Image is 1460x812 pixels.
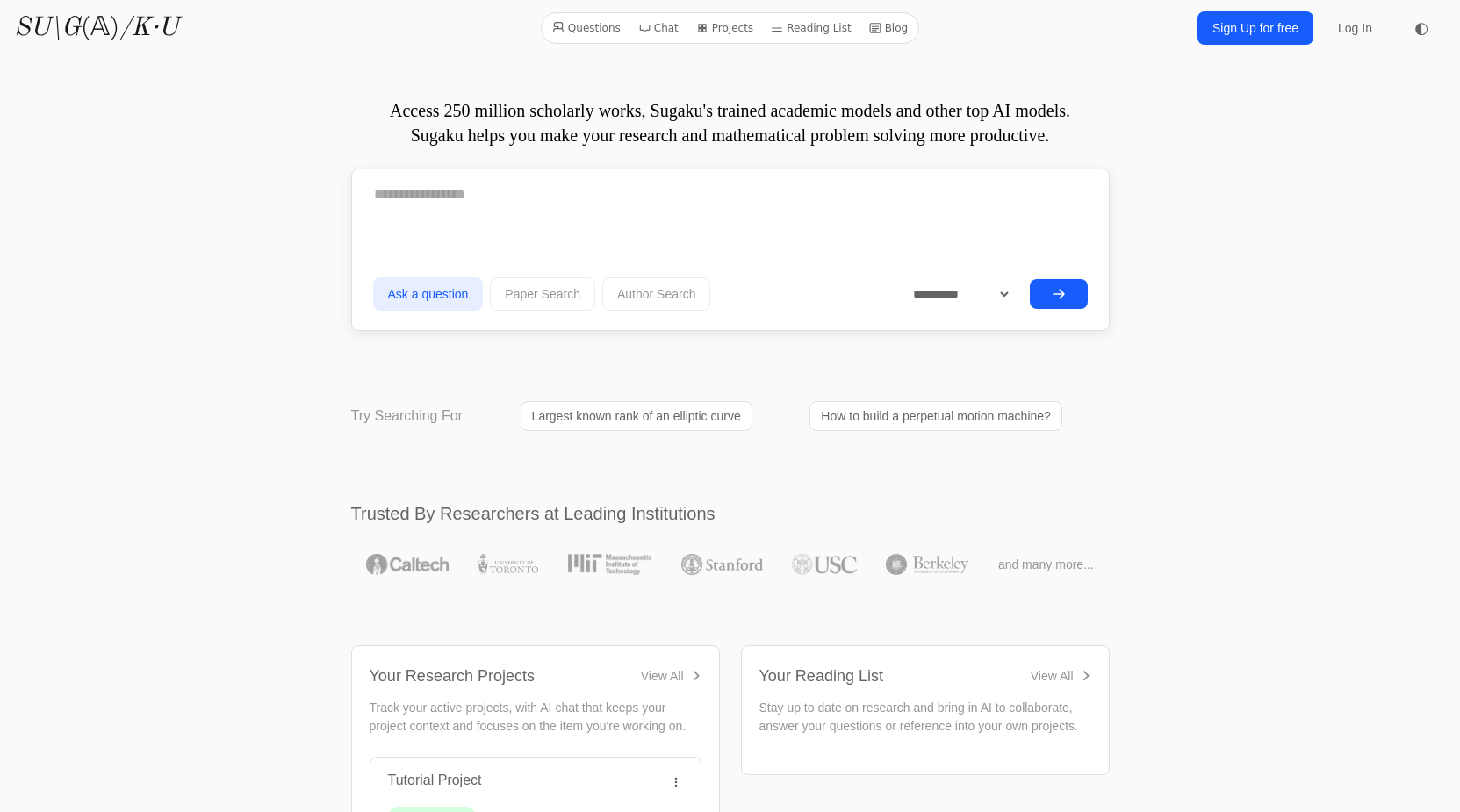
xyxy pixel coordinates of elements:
[886,554,968,575] img: UC Berkeley
[1197,11,1313,45] a: Sign Up for free
[545,17,628,40] a: Questions
[370,664,535,688] div: Your Research Projects
[1031,667,1091,685] a: View All
[351,501,1110,526] h2: Trusted By Researchers at Leading Institutions
[521,401,752,431] a: Largest known rank of an elliptic curve
[14,15,81,41] i: SU\G
[568,554,651,575] img: MIT
[1031,667,1074,685] div: View All
[759,664,883,688] div: Your Reading List
[119,15,178,41] i: /K·U
[351,98,1110,147] p: Access 250 million scholarly works, Sugaku's trained academic models and other top AI models. Sug...
[1414,20,1428,36] span: ◐
[490,277,595,311] button: Paper Search
[998,556,1094,573] span: and many more...
[14,12,178,44] a: SU\G(𝔸)/K·U
[641,667,684,685] div: View All
[689,17,760,40] a: Projects
[1404,11,1439,46] button: ◐
[478,554,538,575] img: University of Toronto
[602,277,711,311] button: Author Search
[351,406,463,427] p: Try Searching For
[792,554,856,575] img: USC
[1327,12,1383,44] a: Log In
[809,401,1062,431] a: How to build a perpetual motion machine?
[681,554,763,575] img: Stanford
[764,17,859,40] a: Reading List
[373,277,484,311] button: Ask a question
[641,667,701,685] a: View All
[862,17,916,40] a: Blog
[631,17,686,40] a: Chat
[759,699,1091,736] p: Stay up to date on research and bring in AI to collaborate, answer your questions or reference in...
[370,699,701,736] p: Track your active projects, with AI chat that keeps your project context and focuses on the item ...
[366,554,449,575] img: Caltech
[388,772,482,787] a: Tutorial Project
